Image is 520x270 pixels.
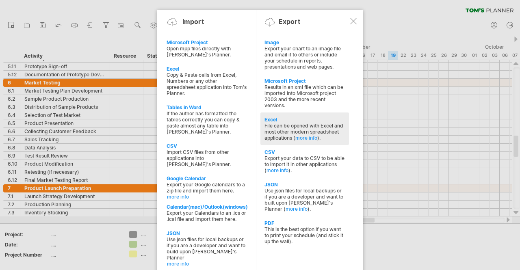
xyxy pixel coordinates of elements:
[264,181,345,188] div: JSON
[182,17,204,26] div: Import
[264,84,345,108] div: Results in an xml file which can be imported into Microsoft project 2003 and the more recent vers...
[264,123,345,141] div: File can be opened with Excel and most other modern spreadsheet applications ( ).
[286,206,308,212] a: more info
[167,261,247,267] a: more info
[264,226,345,244] div: This is the best option if you want to print your schedule (and stick it up the wall).
[279,17,300,26] div: Export
[264,220,345,226] div: PDF
[266,167,288,173] a: more info
[167,72,247,96] div: Copy & Paste cells from Excel, Numbers or any other spreadsheet application into Tom's Planner.
[264,155,345,173] div: Export your data to CSV to be able to import it in other applications ( ).
[264,188,345,212] div: Use json files for local backups or if you are a developer and want to built upon [PERSON_NAME]'s...
[295,135,317,141] a: more info
[167,66,247,72] div: Excel
[264,149,345,155] div: CSV
[167,104,247,110] div: Tables in Word
[167,110,247,135] div: If the author has formatted the tables correctly you can copy & paste almost any table into [PERS...
[264,39,345,45] div: Image
[264,45,345,70] div: Export your chart to an image file and email it to others or include your schedule in reports, pr...
[264,78,345,84] div: Microsoft Project
[264,117,345,123] div: Excel
[167,194,247,200] a: more info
